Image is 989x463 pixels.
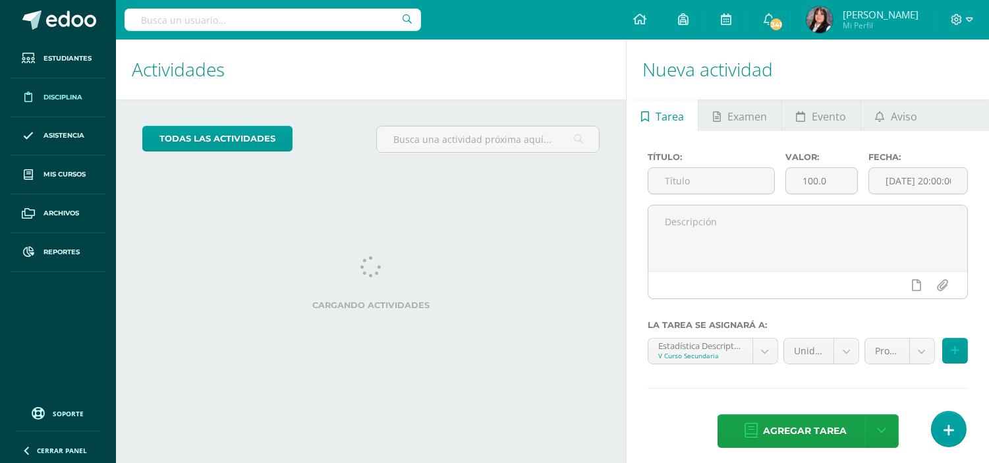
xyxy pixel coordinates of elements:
[869,168,967,194] input: Fecha de entrega
[142,126,293,151] a: todas las Actividades
[786,168,857,194] input: Puntos máximos
[43,53,92,64] span: Estudiantes
[658,351,743,360] div: V Curso Secundaria
[865,339,934,364] a: Proyecto bimestral (10.0%)
[785,152,857,162] label: Valor:
[142,300,600,310] label: Cargando actividades
[16,404,100,422] a: Soporte
[11,40,105,78] a: Estudiantes
[875,339,899,364] span: Proyecto bimestral (10.0%)
[627,99,698,131] a: Tarea
[648,152,775,162] label: Título:
[784,339,859,364] a: Unidad 4
[794,339,824,364] span: Unidad 4
[43,92,82,103] span: Disciplina
[43,208,79,219] span: Archivos
[868,152,968,162] label: Fecha:
[806,7,833,33] img: 3b45a564b887a0ac9b77d6386e5289b3.png
[11,155,105,194] a: Mis cursos
[11,194,105,233] a: Archivos
[648,320,968,330] label: La tarea se asignará a:
[132,40,610,99] h1: Actividades
[782,99,861,131] a: Evento
[53,409,84,418] span: Soporte
[11,78,105,117] a: Disciplina
[698,99,781,131] a: Examen
[648,339,777,364] a: Estadística Descriptiva 'A'V Curso Secundaria
[656,101,684,132] span: Tarea
[843,8,918,21] span: [PERSON_NAME]
[891,101,917,132] span: Aviso
[43,130,84,141] span: Asistencia
[11,117,105,156] a: Asistencia
[812,101,846,132] span: Evento
[727,101,767,132] span: Examen
[43,247,80,258] span: Reportes
[763,415,847,447] span: Agregar tarea
[43,169,86,180] span: Mis cursos
[861,99,932,131] a: Aviso
[37,446,87,455] span: Cerrar panel
[658,339,743,351] div: Estadística Descriptiva 'A'
[648,168,774,194] input: Título
[125,9,421,31] input: Busca un usuario...
[377,126,599,152] input: Busca una actividad próxima aquí...
[11,233,105,272] a: Reportes
[642,40,973,99] h1: Nueva actividad
[843,20,918,31] span: Mi Perfil
[769,17,783,32] span: 341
